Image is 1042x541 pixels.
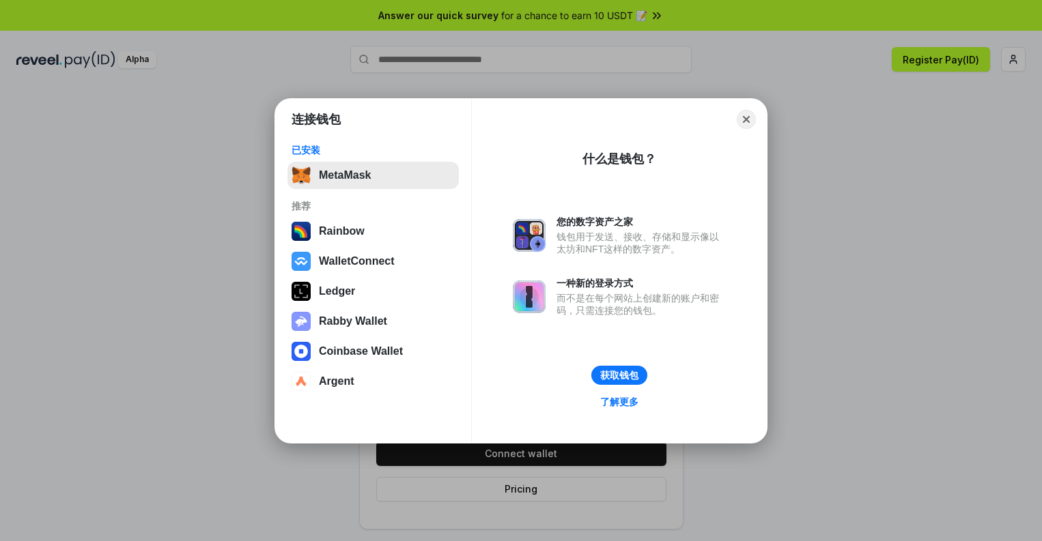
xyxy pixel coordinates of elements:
button: Rainbow [287,218,459,245]
h1: 连接钱包 [292,111,341,128]
button: Close [737,110,756,129]
img: svg+xml,%3Csvg%20xmlns%3D%22http%3A%2F%2Fwww.w3.org%2F2000%2Fsvg%22%20fill%3D%22none%22%20viewBox... [513,280,546,313]
div: 钱包用于发送、接收、存储和显示像以太坊和NFT这样的数字资产。 [557,231,726,255]
div: 您的数字资产之家 [557,216,726,228]
div: 已安装 [292,144,455,156]
button: MetaMask [287,162,459,189]
img: svg+xml,%3Csvg%20xmlns%3D%22http%3A%2F%2Fwww.w3.org%2F2000%2Fsvg%22%20width%3D%2228%22%20height%3... [292,282,311,301]
div: 而不是在每个网站上创建新的账户和密码，只需连接您的钱包。 [557,292,726,317]
button: Coinbase Wallet [287,338,459,365]
div: 一种新的登录方式 [557,277,726,289]
button: Rabby Wallet [287,308,459,335]
div: 推荐 [292,200,455,212]
img: svg+xml,%3Csvg%20width%3D%2228%22%20height%3D%2228%22%20viewBox%3D%220%200%2028%2028%22%20fill%3D... [292,252,311,271]
div: Rainbow [319,225,365,237]
a: 了解更多 [592,393,647,411]
button: WalletConnect [287,248,459,275]
img: svg+xml,%3Csvg%20width%3D%2228%22%20height%3D%2228%22%20viewBox%3D%220%200%2028%2028%22%20fill%3D... [292,372,311,391]
div: Argent [319,375,354,388]
img: svg+xml,%3Csvg%20xmlns%3D%22http%3A%2F%2Fwww.w3.org%2F2000%2Fsvg%22%20fill%3D%22none%22%20viewBox... [513,219,546,252]
div: WalletConnect [319,255,395,267]
img: svg+xml,%3Csvg%20fill%3D%22none%22%20height%3D%2233%22%20viewBox%3D%220%200%2035%2033%22%20width%... [292,166,311,185]
div: Rabby Wallet [319,315,387,327]
div: 了解更多 [600,396,638,408]
div: Coinbase Wallet [319,345,403,357]
img: svg+xml,%3Csvg%20width%3D%22120%22%20height%3D%22120%22%20viewBox%3D%220%200%20120%20120%22%20fil... [292,222,311,241]
div: 什么是钱包？ [582,151,656,167]
div: MetaMask [319,169,371,181]
img: svg+xml,%3Csvg%20width%3D%2228%22%20height%3D%2228%22%20viewBox%3D%220%200%2028%2028%22%20fill%3D... [292,342,311,361]
button: Argent [287,368,459,395]
div: Ledger [319,285,355,297]
button: Ledger [287,278,459,305]
button: 获取钱包 [591,366,647,385]
img: svg+xml,%3Csvg%20xmlns%3D%22http%3A%2F%2Fwww.w3.org%2F2000%2Fsvg%22%20fill%3D%22none%22%20viewBox... [292,312,311,331]
div: 获取钱包 [600,369,638,381]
